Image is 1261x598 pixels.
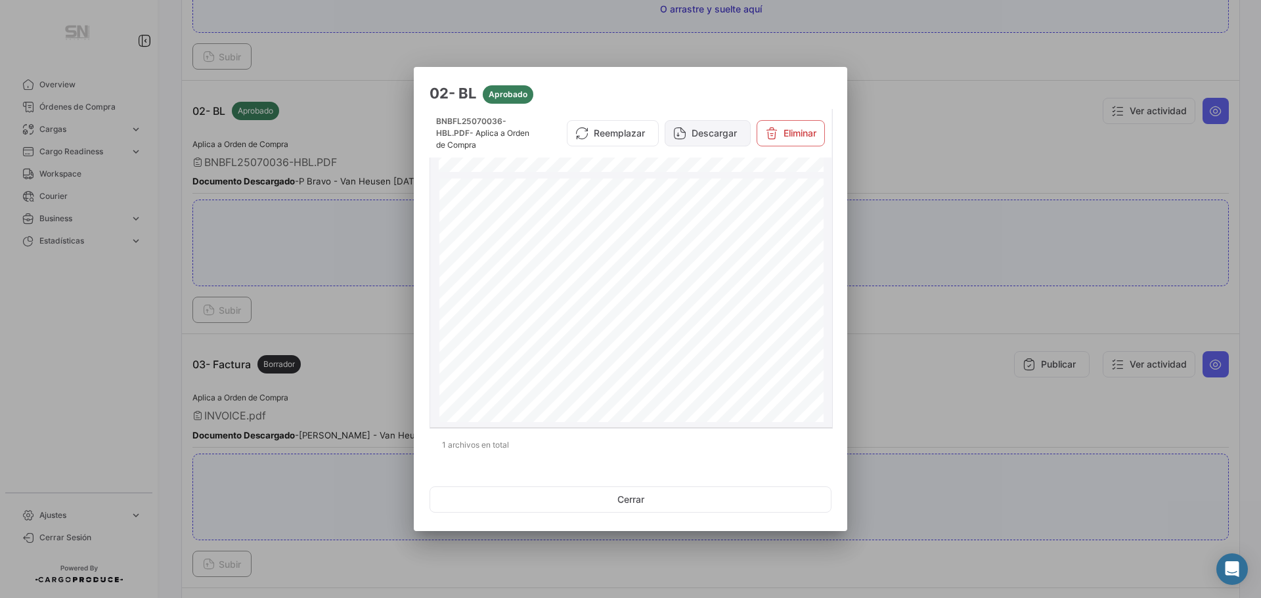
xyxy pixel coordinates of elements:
[1216,553,1248,585] div: Abrir Intercom Messenger
[489,89,527,100] span: Aprobado
[470,322,776,332] span: EMCU8609562/EMCQYS6344 45HT 2859PACKAGES 4002.6KGS
[665,120,751,146] button: Descargar
[470,310,527,320] span: 60.0810CBM
[436,128,529,150] span: - Aplica a Orden de Compra
[430,486,831,513] button: Cerrar
[567,120,659,146] button: Reemplazar
[470,274,774,284] span: EGHU3329060/EMCQYS6684 20HT 1072PACKAGES 1500.8KGS
[430,429,831,461] div: 1 archivos en total
[470,357,527,368] span: 60.0600CBM
[444,186,491,192] span: ATTCHED LIST
[444,200,671,207] span: VESSEL# HB/L#
[470,333,527,344] span: 60.0390CBM
[436,116,506,138] span: BNBFL25070036-HBL.PDF
[470,286,527,296] span: 22.5120CBM
[677,203,723,209] span: BNBFL25070036
[470,345,768,356] span: EMCU8820003/EMCQYS5894 45HT 2860PACKAGES 4004KGS
[757,120,825,146] button: Eliminar
[470,298,774,309] span: EGHU8264070/EMCQYS5864 45HT 2861PACKAGES 4005.4KGS
[430,83,831,104] h3: 02- BL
